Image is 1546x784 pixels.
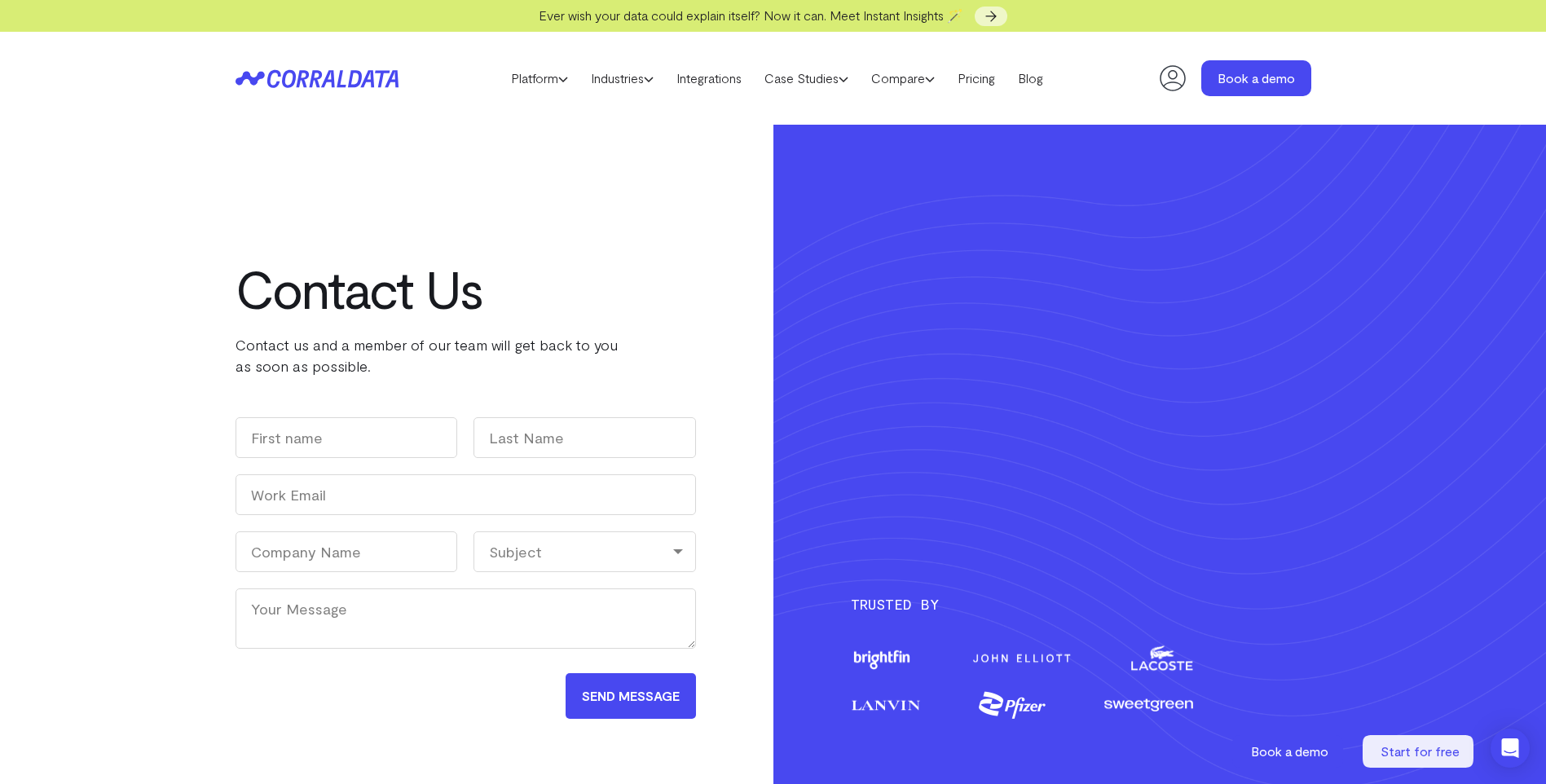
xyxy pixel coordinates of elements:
[1381,743,1460,759] span: Start for free
[1201,60,1311,96] a: Book a demo
[539,7,963,23] span: Ever wish your data could explain itself? Now it can. Meet Instant Insights 🪄
[851,592,1311,615] h3: Trusted By
[236,259,659,318] h1: Contact Us
[236,417,458,458] input: First name
[566,673,696,719] input: Send Message
[236,334,659,377] p: Contact us and a member of our team will get back to you as soon as possible.
[1491,729,1530,768] div: Open Intercom Messenger
[946,66,1006,90] a: Pricing
[1251,743,1328,759] span: Book a demo
[473,531,696,572] div: Subject
[1232,735,1346,768] a: Book a demo
[236,531,458,572] input: Company Name
[1006,66,1055,90] a: Blog
[579,66,665,90] a: Industries
[500,66,579,90] a: Platform
[860,66,946,90] a: Compare
[665,66,753,90] a: Integrations
[236,474,696,515] input: Work Email
[473,417,696,458] input: Last Name
[1363,735,1477,768] a: Start for free
[753,66,860,90] a: Case Studies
